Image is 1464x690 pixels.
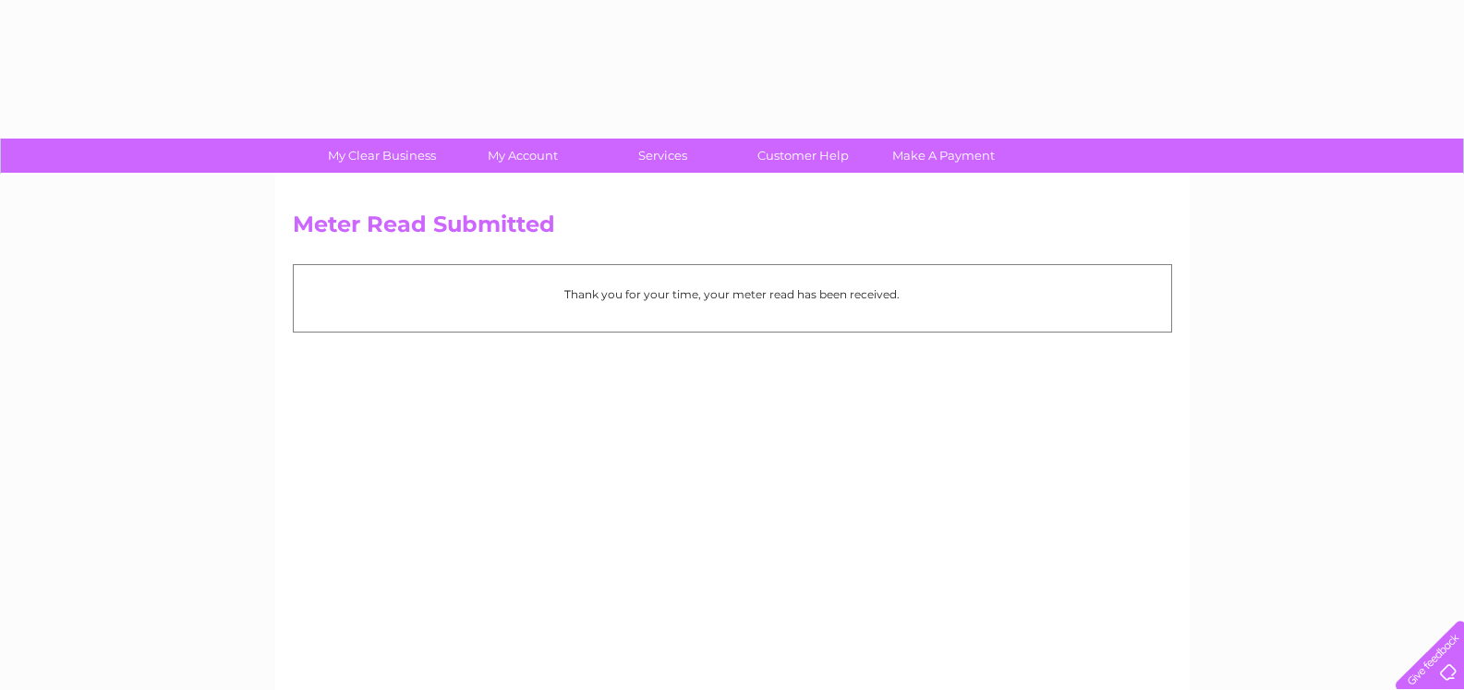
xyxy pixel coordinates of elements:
[867,139,1020,173] a: Make A Payment
[293,212,1172,247] h2: Meter Read Submitted
[306,139,458,173] a: My Clear Business
[587,139,739,173] a: Services
[446,139,599,173] a: My Account
[727,139,879,173] a: Customer Help
[303,285,1162,303] p: Thank you for your time, your meter read has been received.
